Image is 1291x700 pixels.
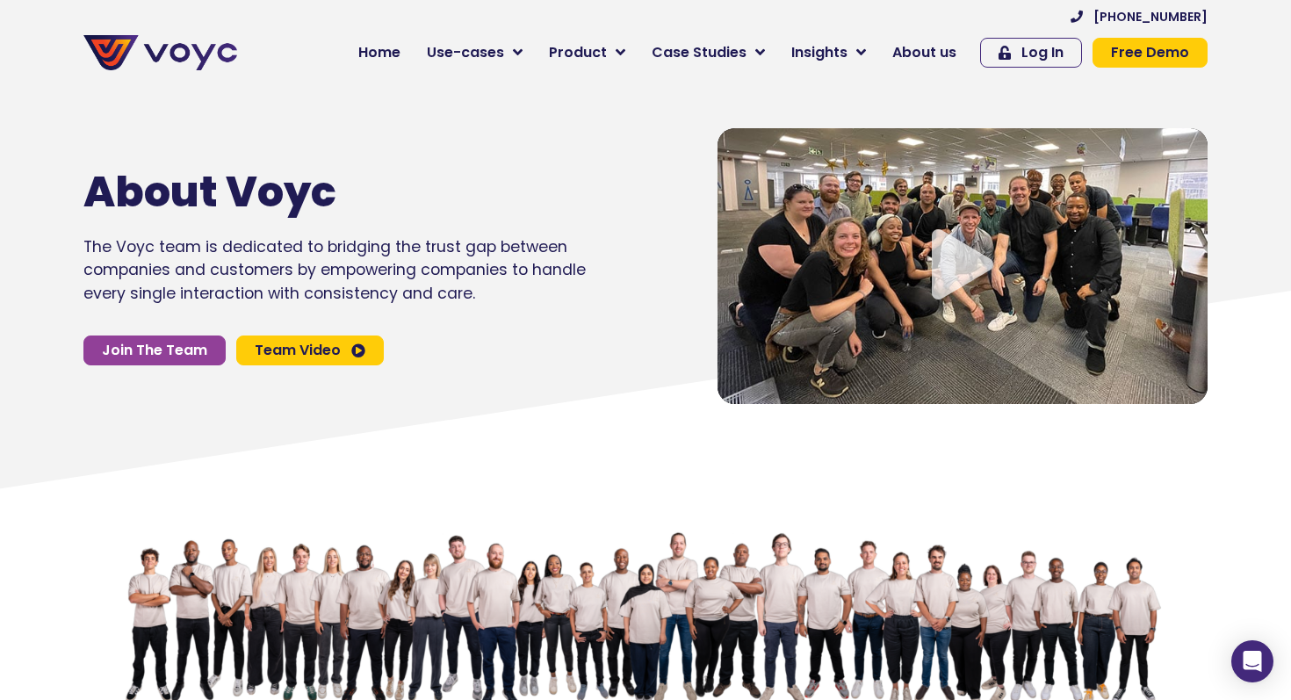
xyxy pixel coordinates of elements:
div: Video play button [927,229,998,302]
a: Product [536,35,638,70]
span: About us [892,42,956,63]
span: Insights [791,42,847,63]
span: Use-cases [427,42,504,63]
span: Free Demo [1111,46,1189,60]
span: Case Studies [652,42,746,63]
span: Join The Team [102,343,207,357]
a: Insights [778,35,879,70]
a: About us [879,35,970,70]
a: Team Video [236,336,384,365]
a: Use-cases [414,35,536,70]
a: Log In [980,38,1082,68]
span: [PHONE_NUMBER] [1093,11,1208,23]
span: Home [358,42,400,63]
a: Free Demo [1093,38,1208,68]
span: Team Video [255,343,341,357]
img: voyc-full-logo [83,35,237,70]
a: Home [345,35,414,70]
a: [PHONE_NUMBER] [1071,11,1208,23]
span: Product [549,42,607,63]
p: The Voyc team is dedicated to bridging the trust gap between companies and customers by empowerin... [83,235,586,305]
span: Log In [1021,46,1064,60]
div: Open Intercom Messenger [1231,640,1273,682]
h1: About Voyc [83,167,533,218]
a: Join The Team [83,336,226,365]
a: Case Studies [638,35,778,70]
